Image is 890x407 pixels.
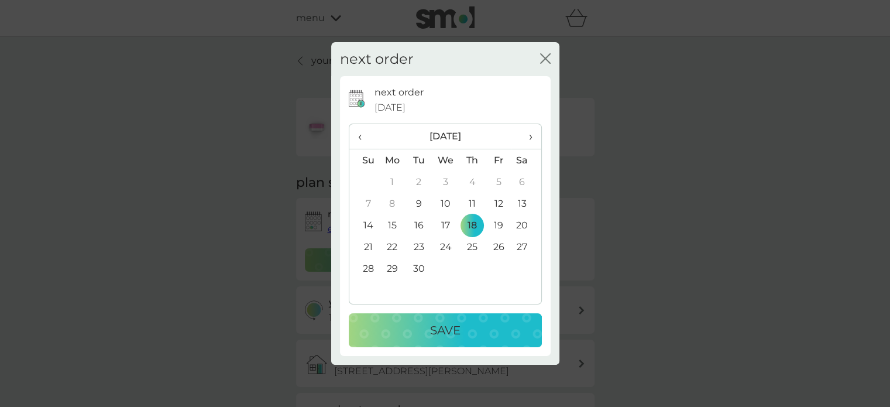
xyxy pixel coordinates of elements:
td: 21 [349,236,379,258]
span: › [520,124,532,149]
th: We [432,149,459,172]
td: 16 [406,214,432,236]
th: Su [349,149,379,172]
td: 3 [432,171,459,193]
td: 8 [379,193,406,214]
td: 6 [511,171,541,193]
td: 4 [459,171,485,193]
span: [DATE] [374,100,406,115]
td: 23 [406,236,432,258]
td: 20 [511,214,541,236]
td: 30 [406,258,432,279]
td: 22 [379,236,406,258]
th: Mo [379,149,406,172]
td: 24 [432,236,459,258]
th: Sa [511,149,541,172]
button: close [540,53,551,66]
td: 15 [379,214,406,236]
td: 13 [511,193,541,214]
p: Save [430,321,461,340]
button: Save [349,313,542,347]
h2: next order [340,51,414,68]
td: 19 [486,214,512,236]
td: 7 [349,193,379,214]
td: 14 [349,214,379,236]
th: Th [459,149,485,172]
td: 29 [379,258,406,279]
td: 10 [432,193,459,214]
td: 28 [349,258,379,279]
td: 12 [486,193,512,214]
td: 1 [379,171,406,193]
td: 5 [486,171,512,193]
td: 9 [406,193,432,214]
td: 17 [432,214,459,236]
td: 25 [459,236,485,258]
p: next order [374,85,424,100]
td: 26 [486,236,512,258]
span: ‹ [358,124,370,149]
td: 18 [459,214,485,236]
th: Tu [406,149,432,172]
th: Fr [486,149,512,172]
td: 11 [459,193,485,214]
th: [DATE] [379,124,512,149]
td: 2 [406,171,432,193]
td: 27 [511,236,541,258]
